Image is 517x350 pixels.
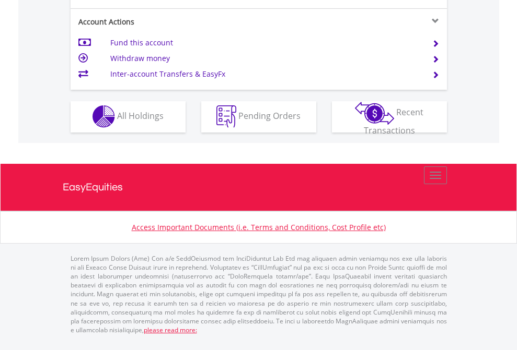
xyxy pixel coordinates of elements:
[63,164,455,211] a: EasyEquities
[110,66,419,82] td: Inter-account Transfers & EasyFx
[110,35,419,51] td: Fund this account
[144,325,197,334] a: please read more:
[93,105,115,128] img: holdings-wht.png
[132,222,386,232] a: Access Important Documents (i.e. Terms and Conditions, Cost Profile etc)
[238,110,301,122] span: Pending Orders
[332,101,447,132] button: Recent Transactions
[71,254,447,334] p: Lorem Ipsum Dolors (Ame) Con a/e SeddOeiusmod tem InciDiduntut Lab Etd mag aliquaen admin veniamq...
[71,101,186,132] button: All Holdings
[201,101,316,132] button: Pending Orders
[216,105,236,128] img: pending_instructions-wht.png
[364,106,424,136] span: Recent Transactions
[71,17,259,27] div: Account Actions
[110,51,419,66] td: Withdraw money
[117,110,164,122] span: All Holdings
[355,102,394,125] img: transactions-zar-wht.png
